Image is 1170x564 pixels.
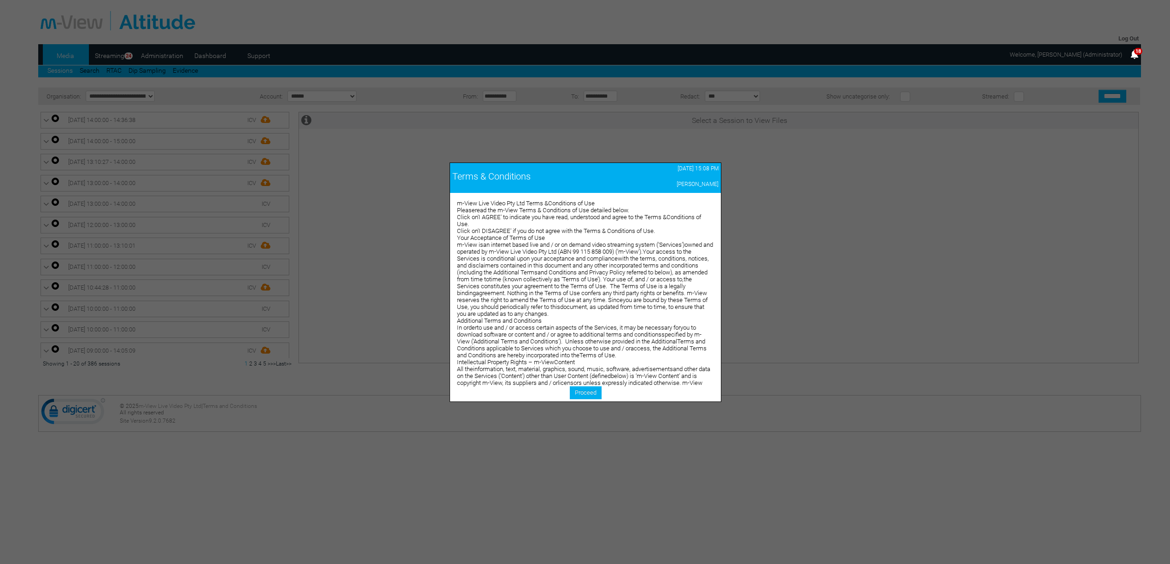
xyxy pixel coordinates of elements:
[1134,48,1142,55] span: 18
[457,317,542,324] span: Additional Terms and Conditions
[457,207,629,214] span: Pleaseread the m-View Terms & Conditions of Use detailed below.
[570,386,602,399] a: Proceed
[457,359,575,366] span: Intellectual Property Rights – m-ViewContent
[457,366,713,421] span: All theinformation, text, material, graphics, sound, music, software, advertisementsand other dat...
[1129,49,1140,60] img: bell25.png
[457,200,595,207] span: m-View Live Video Pty Ltd Terms &Conditions of Use
[457,241,713,317] span: m-View isan internet based live and / or on demand video streaming system (‘Services’)owned and o...
[452,171,621,182] div: Terms & Conditions
[624,179,721,190] td: [PERSON_NAME]
[457,324,707,359] span: In orderto use and / or access certain aspects of the Services, it may be necessary foryou to dow...
[624,163,721,174] td: [DATE] 15:08 PM
[457,234,545,241] span: Your Acceptance of Terms of Use
[457,214,701,227] span: Click on'I AGREE' to indicate you have read, understood and agree to the Terms &Conditions of Use.
[457,227,655,234] span: Click on'I DISAGREE' if you do not agree with the Terms & Conditions of Use.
